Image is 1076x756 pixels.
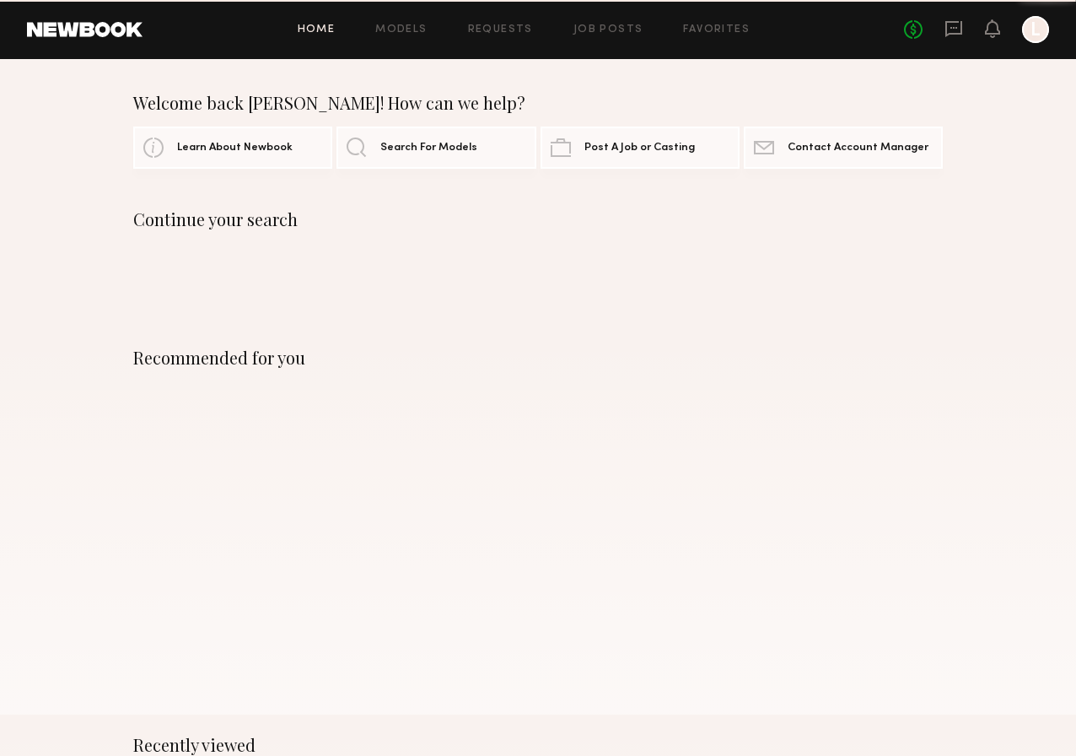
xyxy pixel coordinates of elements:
a: Contact Account Manager [744,127,943,169]
a: Models [375,24,427,35]
a: Requests [468,24,533,35]
a: Home [298,24,336,35]
a: L [1022,16,1049,43]
div: Continue your search [133,209,943,229]
a: Post A Job or Casting [541,127,740,169]
div: Recently viewed [133,735,943,755]
div: Recommended for you [133,348,943,368]
span: Learn About Newbook [177,143,293,154]
div: Welcome back [PERSON_NAME]! How can we help? [133,93,943,113]
a: Search For Models [336,127,535,169]
span: Search For Models [380,143,477,154]
a: Favorites [683,24,750,35]
span: Post A Job or Casting [584,143,695,154]
a: Learn About Newbook [133,127,332,169]
span: Contact Account Manager [788,143,928,154]
a: Job Posts [573,24,643,35]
